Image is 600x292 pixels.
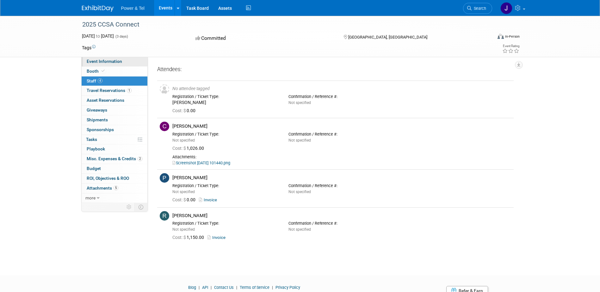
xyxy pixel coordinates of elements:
span: Not specified [288,190,311,194]
div: Confirmation / Reference #: [288,221,395,226]
span: Booth [87,69,106,74]
a: Privacy Policy [275,285,300,290]
span: Tasks [86,137,97,142]
div: Event Format [455,33,520,42]
div: [PERSON_NAME] [172,100,279,106]
span: Not specified [288,100,311,105]
a: Shipments [82,115,147,125]
a: Asset Reservations [82,96,147,105]
span: Playbook [87,146,105,151]
span: 1 [127,88,132,93]
a: API [202,285,208,290]
a: Playbook [82,144,147,154]
a: Travel Reservations1 [82,86,147,95]
a: Terms of Service [240,285,269,290]
div: [PERSON_NAME] [172,175,511,181]
span: 5 [114,186,118,190]
span: Power & Tel [121,6,145,11]
span: Giveaways [87,107,107,113]
a: Tasks [82,135,147,144]
span: Attachments [87,186,118,191]
span: Asset Reservations [87,98,124,103]
a: Attachments5 [82,184,147,193]
span: to [95,33,101,39]
img: C.jpg [160,122,169,131]
td: Toggle Event Tabs [134,203,147,211]
a: Giveaways [82,106,147,115]
a: Booth [82,67,147,76]
span: Search [472,6,486,11]
img: JB Fesmire [500,2,512,14]
div: Attachments: [172,155,511,160]
div: Attendees: [157,66,514,74]
span: 4 [98,78,102,83]
span: Not specified [172,227,195,232]
span: [GEOGRAPHIC_DATA], [GEOGRAPHIC_DATA] [348,35,427,40]
img: Format-Inperson.png [498,34,504,39]
span: Misc. Expenses & Credits [87,156,142,161]
span: | [270,285,275,290]
a: Staff4 [82,76,147,86]
span: [DATE] [DATE] [82,33,114,39]
span: Cost: $ [172,146,187,151]
div: Confirmation / Reference #: [288,132,395,137]
span: Budget [87,166,101,171]
span: more [85,195,96,200]
span: Sponsorships [87,127,114,132]
div: 2025 CCSA Connect [80,19,483,30]
span: 1,150.00 [172,235,207,240]
div: Registration / Ticket Type: [172,183,279,188]
a: Blog [188,285,196,290]
td: Personalize Event Tab Strip [124,203,135,211]
span: Not specified [288,138,311,143]
span: Cost: $ [172,197,187,202]
img: Unassigned-User-Icon.png [160,84,169,94]
a: Screenshot [DATE] 101440.png [172,161,230,165]
img: ExhibitDay [82,5,114,12]
a: Misc. Expenses & Credits2 [82,154,147,164]
a: Budget [82,164,147,173]
div: Event Rating [502,45,519,48]
div: [PERSON_NAME] [172,123,511,129]
span: Event Information [87,59,122,64]
span: (3 days) [115,34,128,39]
span: | [235,285,239,290]
div: Registration / Ticket Type: [172,132,279,137]
span: Not specified [172,190,195,194]
a: Search [463,3,492,14]
span: Cost: $ [172,108,187,113]
span: 2 [138,156,142,161]
span: 0.00 [172,108,198,113]
div: Registration / Ticket Type: [172,94,279,99]
span: Shipments [87,117,108,122]
a: Contact Us [214,285,234,290]
span: | [209,285,213,290]
i: Booth reservation complete [102,69,105,73]
span: Not specified [288,227,311,232]
img: P.jpg [160,173,169,183]
div: Confirmation / Reference #: [288,183,395,188]
div: In-Person [505,34,520,39]
a: more [82,193,147,203]
span: ROI, Objectives & ROO [87,176,129,181]
a: Event Information [82,57,147,66]
span: Staff [87,78,102,83]
span: | [197,285,201,290]
img: R.jpg [160,211,169,221]
span: Cost: $ [172,235,187,240]
a: ROI, Objectives & ROO [82,174,147,183]
div: Confirmation / Reference #: [288,94,395,99]
div: Committed [194,33,333,44]
a: Sponsorships [82,125,147,135]
div: [PERSON_NAME] [172,213,511,219]
div: Registration / Ticket Type: [172,221,279,226]
a: Invoice [207,235,228,240]
div: No attendee tagged [172,86,511,92]
span: Travel Reservations [87,88,132,93]
span: 1,026.00 [172,146,207,151]
a: Invoice [199,198,220,202]
span: 0.00 [172,197,198,202]
td: Tags [82,45,96,51]
span: Not specified [172,138,195,143]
